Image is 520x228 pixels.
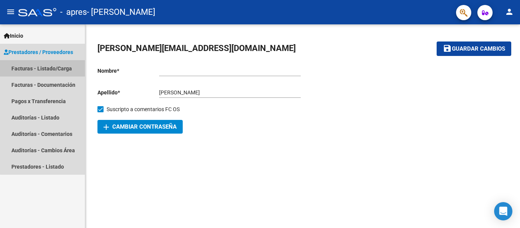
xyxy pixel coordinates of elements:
span: Suscripto a comentarios FC OS [107,105,180,114]
span: [PERSON_NAME][EMAIL_ADDRESS][DOMAIN_NAME] [97,43,296,53]
span: Inicio [4,32,23,40]
mat-icon: save [443,44,452,53]
p: Nombre [97,67,159,75]
mat-icon: person [505,7,514,16]
span: - [PERSON_NAME] [87,4,155,21]
div: Open Intercom Messenger [494,202,512,220]
span: Prestadores / Proveedores [4,48,73,56]
span: Cambiar Contraseña [104,123,177,130]
button: Cambiar Contraseña [97,120,183,134]
mat-icon: menu [6,7,15,16]
mat-icon: add [102,123,111,132]
span: - apres [60,4,87,21]
p: Apellido [97,88,159,97]
button: Guardar cambios [437,41,511,56]
span: Guardar cambios [452,46,505,53]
